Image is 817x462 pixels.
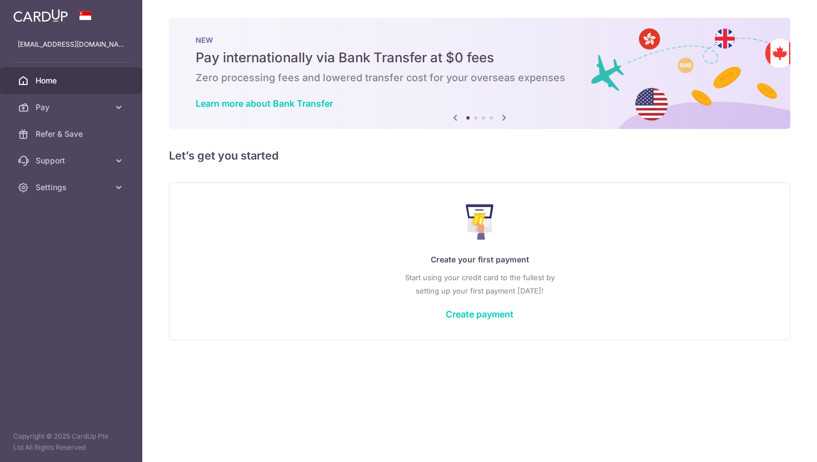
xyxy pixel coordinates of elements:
[196,98,333,109] a: Learn more about Bank Transfer
[18,39,124,50] p: [EMAIL_ADDRESS][DOMAIN_NAME]
[196,49,764,67] h5: Pay internationally via Bank Transfer at $0 fees
[169,147,790,165] h5: Let’s get you started
[36,102,109,113] span: Pay
[169,18,790,129] img: Bank transfer banner
[196,36,764,44] p: NEW
[36,128,109,140] span: Refer & Save
[192,271,768,297] p: Start using your credit card to the fullest by setting up your first payment [DATE]!
[446,309,514,320] a: Create payment
[36,182,109,193] span: Settings
[36,155,109,166] span: Support
[466,204,494,240] img: Make Payment
[192,253,768,266] p: Create your first payment
[13,9,68,22] img: CardUp
[36,75,109,86] span: Home
[196,71,764,85] h6: Zero processing fees and lowered transfer cost for your overseas expenses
